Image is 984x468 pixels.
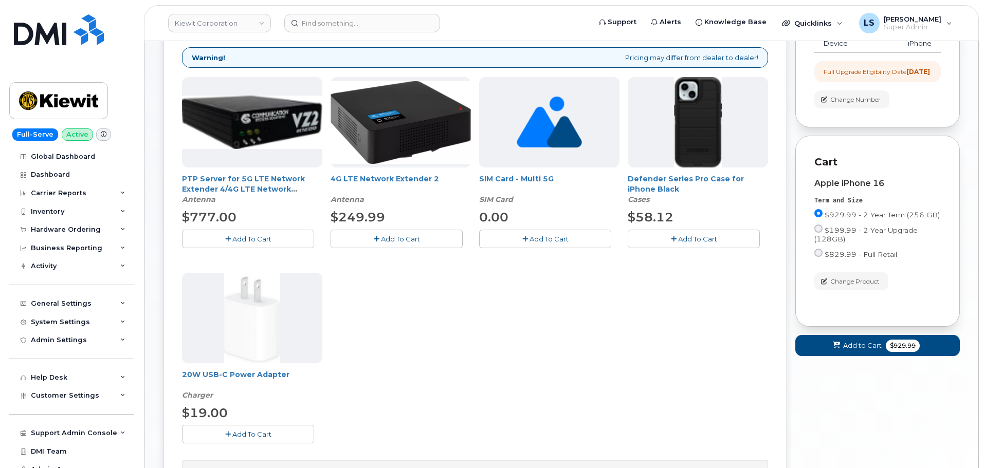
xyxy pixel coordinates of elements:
[814,226,918,243] span: $199.99 - 2 Year Upgrade (128GB)
[628,195,649,204] em: Cases
[182,369,322,400] div: 20W USB-C Power Adapter
[182,96,322,149] img: Casa_Sysem.png
[182,230,314,248] button: Add To Cart
[814,224,823,233] input: $199.99 - 2 Year Upgrade (128GB)
[814,90,889,108] button: Change Number
[678,235,717,243] span: Add To Cart
[886,340,920,352] span: $929.99
[824,67,930,76] div: Full Upgrade Eligibility Date
[331,230,463,248] button: Add To Cart
[884,15,941,23] span: [PERSON_NAME]
[479,174,619,204] div: SIM Card - Multi 5G
[814,179,941,188] div: Apple iPhone 16
[814,272,888,290] button: Change Product
[479,174,554,183] a: SIM Card - Multi 5G
[830,277,880,286] span: Change Product
[674,77,722,167] img: defenderiphone14.png
[852,13,959,33] div: Luke Schroeder
[814,209,823,217] input: $929.99 - 2 Year Term (256 GB)
[232,235,271,243] span: Add To Cart
[381,235,420,243] span: Add To Cart
[704,17,767,27] span: Knowledge Base
[939,423,976,460] iframe: Messenger Launcher
[168,14,271,32] a: Kiewit Corporation
[182,405,228,420] span: $19.00
[825,250,897,258] span: $829.99 - Full Retail
[331,210,385,224] span: $249.99
[192,53,225,63] strong: Warning!
[906,68,930,76] strong: [DATE]
[644,12,688,32] a: Alerts
[830,95,881,104] span: Change Number
[814,34,861,53] td: Device
[775,13,850,33] div: Quicklinks
[688,12,774,32] a: Knowledge Base
[331,174,439,183] a: 4G LTE Network Extender 2
[814,249,823,257] input: $829.99 - Full Retail
[182,370,289,379] a: 20W USB-C Power Adapter
[479,210,508,224] span: 0.00
[825,211,940,219] span: $929.99 - 2 Year Term (256 GB)
[331,174,471,204] div: 4G LTE Network Extender 2
[182,425,314,443] button: Add To Cart
[517,77,582,167] img: no_image_found-2caef05468ed5679b831cfe6fc140e25e0c280774317ffc20a367ab7fd17291e.png
[182,174,322,204] div: PTP Server for 5G LTE Network Extender 4/4G LTE Network Extender 3
[182,47,768,68] div: Pricing may differ from dealer to dealer!
[182,390,213,400] em: Charger
[592,12,644,32] a: Support
[331,195,364,204] em: Antenna
[232,430,271,438] span: Add To Cart
[628,230,760,248] button: Add To Cart
[628,174,744,194] a: Defender Series Pro Case for iPhone Black
[182,195,215,204] em: Antenna
[814,196,941,205] div: Term and Size
[794,19,832,27] span: Quicklinks
[843,341,882,350] span: Add to Cart
[628,174,768,204] div: Defender Series Pro Case for iPhone Black
[479,195,513,204] em: SIM Card
[628,210,673,224] span: $58.12
[608,17,636,27] span: Support
[795,335,960,356] button: Add to Cart $929.99
[182,210,236,224] span: $777.00
[884,23,941,31] span: Super Admin
[864,17,874,29] span: LS
[224,273,280,363] img: apple20w.jpg
[331,81,471,164] img: 4glte_extender.png
[530,235,569,243] span: Add To Cart
[284,14,440,32] input: Find something...
[660,17,681,27] span: Alerts
[861,34,941,53] td: iPhone
[479,230,611,248] button: Add To Cart
[814,155,941,170] p: Cart
[182,174,305,204] a: PTP Server for 5G LTE Network Extender 4/4G LTE Network Extender 3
